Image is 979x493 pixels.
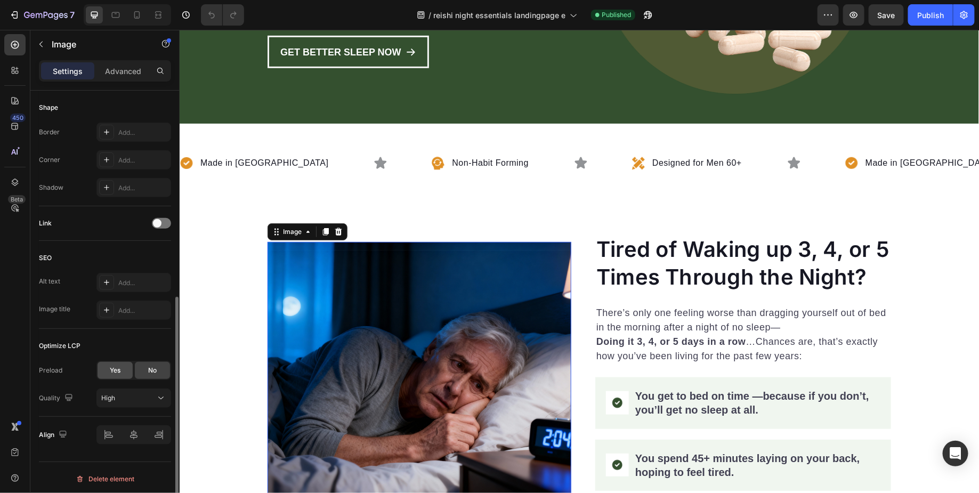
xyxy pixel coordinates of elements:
[869,4,904,26] button: Save
[39,471,171,488] button: Delete element
[118,278,168,288] div: Add...
[456,422,700,449] p: You spend 45+ minutes laying on your back, hoping to feel tired.
[148,366,157,375] span: No
[666,127,678,140] img: gempages_562776322053505958-8118499b-b418-4e29-a4f2-01be6df86b4c.png
[70,9,75,21] p: 7
[53,66,83,77] p: Settings
[101,197,124,207] div: Image
[39,253,52,263] div: SEO
[39,341,80,351] div: Optimize LCP
[39,219,52,228] div: Link
[39,183,63,192] div: Shadow
[118,306,168,316] div: Add...
[452,127,465,140] img: gempages_562776322053505958-6a72b641-f021-4545-9c5e-de45879a3bcd.png
[39,127,60,137] div: Border
[943,441,968,466] div: Open Intercom Messenger
[272,127,349,140] p: Non-Habit Forming
[8,195,26,204] div: Beta
[39,277,60,286] div: Alt text
[118,183,168,193] div: Add...
[426,424,449,447] img: gempages_562776322053505958-246ccdf0-c59d-445e-8642-bef2f8b5a622.png
[252,127,265,140] img: gempages_562776322053505958-b101a733-e742-4d29-8650-77bb29e5c401.png
[428,10,431,21] span: /
[473,127,562,140] p: Designed for Men 60+
[426,361,449,384] img: gempages_562776322053505958-246ccdf0-c59d-445e-8642-bef2f8b5a622.png
[878,11,895,20] span: Save
[456,359,700,387] p: You get to bed on time —because if you don’t, you’ll get no sleep at all.
[96,389,171,408] button: High
[118,156,168,165] div: Add...
[52,38,142,51] p: Image
[180,30,979,493] iframe: To enrich screen reader interactions, please activate Accessibility in Grammarly extension settings
[416,205,711,262] h2: Tired of Waking up 3, 4, or 5 Times Through the Night?
[433,10,565,21] span: reishi night essentials landingpage e
[39,366,62,375] div: Preload
[39,391,75,406] div: Quality
[201,4,244,26] div: Undo/Redo
[101,394,115,402] span: High
[917,10,944,21] div: Publish
[118,128,168,138] div: Add...
[10,114,26,122] div: 450
[686,127,814,140] p: Made in [GEOGRAPHIC_DATA]
[110,366,120,375] span: Yes
[39,304,70,314] div: Image title
[76,473,134,486] div: Delete element
[105,66,141,77] p: Advanced
[417,306,567,317] strong: Doing it 3, 4, or 5 days in a row
[39,428,69,442] div: Align
[4,4,79,26] button: 7
[417,276,710,334] p: There’s only one feeling worse than dragging yourself out of bed in the morning after a night of ...
[39,103,58,112] div: Shape
[39,155,60,165] div: Corner
[602,10,631,20] span: Published
[908,4,953,26] button: Publish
